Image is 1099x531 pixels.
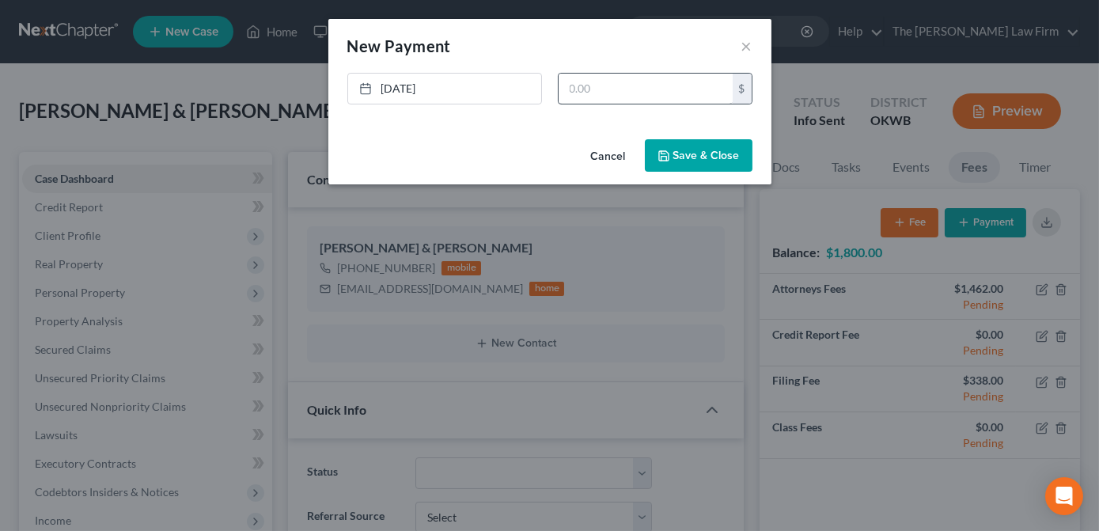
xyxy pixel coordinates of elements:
button: × [741,36,752,55]
input: 0.00 [559,74,733,104]
div: Open Intercom Messenger [1045,477,1083,515]
button: Save & Close [645,139,752,173]
span: New Payment [347,36,451,55]
div: $ [733,74,752,104]
a: [DATE] [348,74,541,104]
button: Cancel [578,141,639,173]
